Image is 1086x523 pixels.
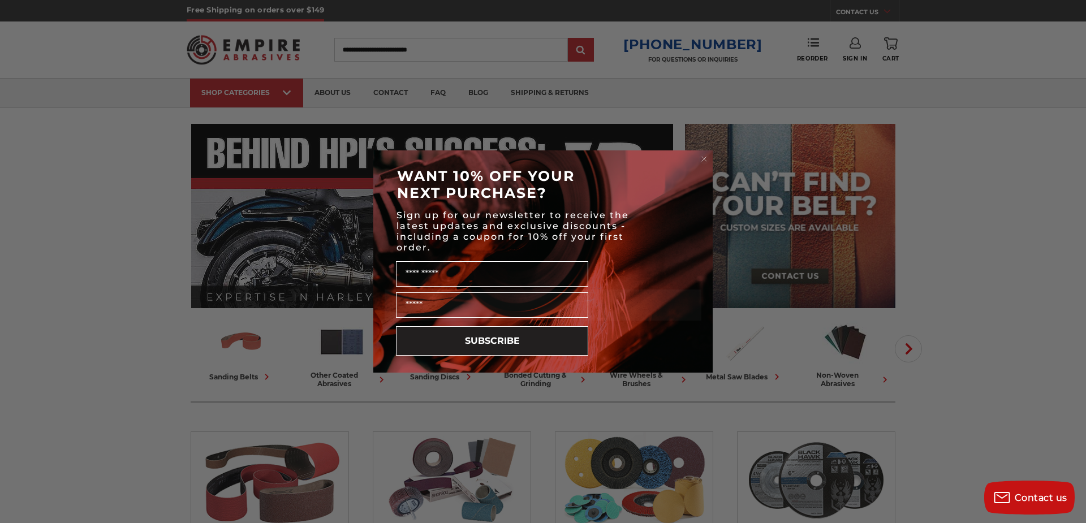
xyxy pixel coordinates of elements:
span: WANT 10% OFF YOUR NEXT PURCHASE? [397,167,575,201]
button: Close dialog [699,153,710,165]
input: Email [396,292,588,318]
span: Sign up for our newsletter to receive the latest updates and exclusive discounts - including a co... [397,210,629,253]
button: Contact us [984,481,1075,515]
span: Contact us [1015,492,1067,503]
button: SUBSCRIBE [396,326,588,356]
